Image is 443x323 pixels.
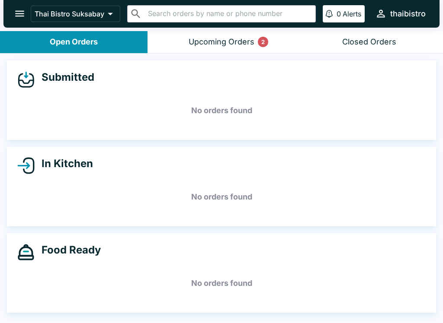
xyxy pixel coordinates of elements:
h5: No orders found [17,181,426,212]
p: Thai Bistro Suksabay [35,9,104,18]
h5: No orders found [17,95,426,126]
div: thaibistro [390,9,426,19]
button: Thai Bistro Suksabay [31,6,120,22]
h5: No orders found [17,268,426,299]
p: Alerts [343,9,361,18]
div: Upcoming Orders [189,37,254,47]
div: Closed Orders [342,37,396,47]
p: 2 [261,38,265,46]
input: Search orders by name or phone number [145,8,312,20]
p: 0 [337,9,341,18]
div: Open Orders [50,37,98,47]
h4: Food Ready [35,244,101,256]
h4: Submitted [35,71,94,84]
button: open drawer [9,3,31,25]
button: thaibistro [372,4,429,23]
h4: In Kitchen [35,157,93,170]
